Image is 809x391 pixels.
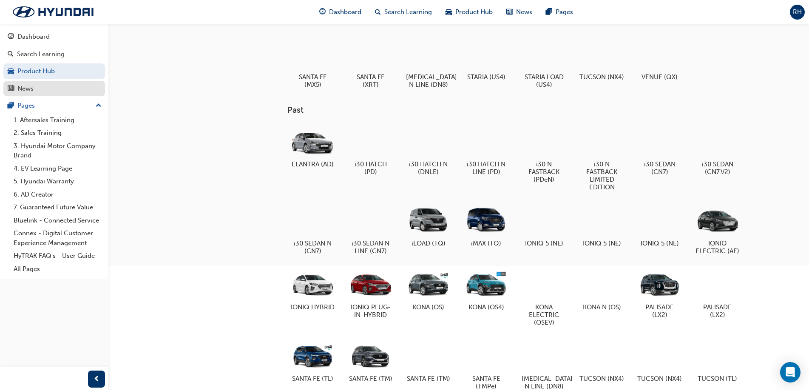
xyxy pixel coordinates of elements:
[406,303,451,311] h5: KONA (OS)
[10,175,105,188] a: 5. Hyundai Warranty
[287,265,338,314] a: IONIQ HYBRID
[348,303,393,319] h5: IONIQ PLUG-IN-HYBRID
[637,73,682,81] h5: VENUE (QX)
[94,374,100,385] span: prev-icon
[634,337,685,386] a: TUCSON (NX4)
[403,34,454,91] a: [MEDICAL_DATA] N LINE (DN8)
[10,162,105,175] a: 4. EV Learning Page
[368,3,439,21] a: search-iconSearch Learning
[522,375,566,390] h5: [MEDICAL_DATA] N LINE (DN8)
[506,7,513,17] span: news-icon
[3,27,105,98] button: DashboardSearch LearningProduct HubNews
[10,249,105,263] a: HyTRAK FAQ's - User Guide
[464,240,508,247] h5: iMAX (TQ)
[576,337,627,386] a: TUCSON (NX4)
[519,34,570,91] a: STARIA LOAD (US4)
[522,73,566,88] h5: STARIA LOAD (US4)
[455,7,493,17] span: Product Hub
[461,201,512,251] a: iMAX (TQ)
[348,375,393,382] h5: SANTA FE (TM)
[500,3,539,21] a: news-iconNews
[692,122,743,179] a: i30 SEDAN (CN7.V2)
[345,337,396,386] a: SANTA FE (TM)
[290,375,335,382] h5: SANTA FE (TL)
[10,201,105,214] a: 7. Guaranteed Future Value
[375,7,381,17] span: search-icon
[8,85,14,93] span: news-icon
[17,49,65,59] div: Search Learning
[439,3,500,21] a: car-iconProduct Hub
[579,375,624,382] h5: TUCSON (NX4)
[406,160,451,176] h5: i30 HATCH N (DNLE)
[8,68,14,75] span: car-icon
[348,73,393,88] h5: SANTA FE (XRT)
[579,73,624,81] h5: TUCSON (NX4)
[287,122,338,171] a: ELANTRA (AD)
[3,98,105,114] button: Pages
[345,122,396,179] a: i30 HATCH (PD)
[406,240,451,247] h5: iLOAD (TQ)
[692,337,743,386] a: TUCSON (TL)
[634,122,685,179] a: i30 SEDAN (CN7)
[403,337,454,386] a: SANTA FE (TM)
[348,160,393,176] h5: i30 HATCH (PD)
[17,84,34,94] div: News
[8,51,14,58] span: search-icon
[579,303,624,311] h5: KONA N (OS)
[556,7,573,17] span: Pages
[461,122,512,179] a: i30 HATCH N LINE (PD)
[692,265,743,322] a: PALISADE (LX2)
[8,33,14,41] span: guage-icon
[522,240,566,247] h5: IONIQ 5 (NE)
[637,303,682,319] h5: PALISADE (LX2)
[793,7,802,17] span: RH
[403,201,454,251] a: iLOAD (TQ)
[695,375,740,382] h5: TUCSON (TL)
[637,375,682,382] h5: TUCSON (NX4)
[790,5,805,20] button: RH
[319,7,326,17] span: guage-icon
[287,34,338,91] a: SANTA FE (MX5)
[406,73,451,88] h5: [MEDICAL_DATA] N LINE (DN8)
[3,46,105,62] a: Search Learning
[576,34,627,84] a: TUCSON (NX4)
[522,303,566,326] h5: KONA ELECTRIC (OSEV)
[17,32,50,42] div: Dashboard
[637,240,682,247] h5: IONIQ 5 (NE)
[519,201,570,251] a: IONIQ 5 (NE)
[695,160,740,176] h5: i30 SEDAN (CN7.V2)
[464,73,508,81] h5: STARIA (US4)
[403,265,454,314] a: KONA (OS)
[290,240,335,255] h5: i30 SEDAN N (CN7)
[10,126,105,140] a: 2. Sales Training
[348,240,393,255] h5: i30 SEDAN N LINE (CN7)
[406,375,451,382] h5: SANTA FE (TM)
[290,303,335,311] h5: IONIQ HYBRID
[287,337,338,386] a: SANTA FE (TL)
[312,3,368,21] a: guage-iconDashboard
[403,122,454,179] a: i30 HATCH N (DNLE)
[3,81,105,97] a: News
[579,240,624,247] h5: IONIQ 5 (NE)
[464,160,508,176] h5: i30 HATCH N LINE (PD)
[576,265,627,314] a: KONA N (OS)
[464,375,508,390] h5: SANTA FE (TMPe)
[8,102,14,110] span: pages-icon
[10,263,105,276] a: All Pages
[3,63,105,79] a: Product Hub
[329,7,361,17] span: Dashboard
[287,105,770,115] h3: Past
[10,227,105,249] a: Connex - Digital Customer Experience Management
[461,265,512,314] a: KONA (OS4)
[634,34,685,84] a: VENUE (QX)
[461,34,512,84] a: STARIA (US4)
[464,303,508,311] h5: KONA (OS4)
[519,265,570,330] a: KONA ELECTRIC (OSEV)
[290,160,335,168] h5: ELANTRA (AD)
[522,160,566,183] h5: i30 N FASTBACK (PDeN)
[345,34,396,91] a: SANTA FE (XRT)
[576,201,627,251] a: IONIQ 5 (NE)
[10,114,105,127] a: 1. Aftersales Training
[345,265,396,322] a: IONIQ PLUG-IN-HYBRID
[516,7,532,17] span: News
